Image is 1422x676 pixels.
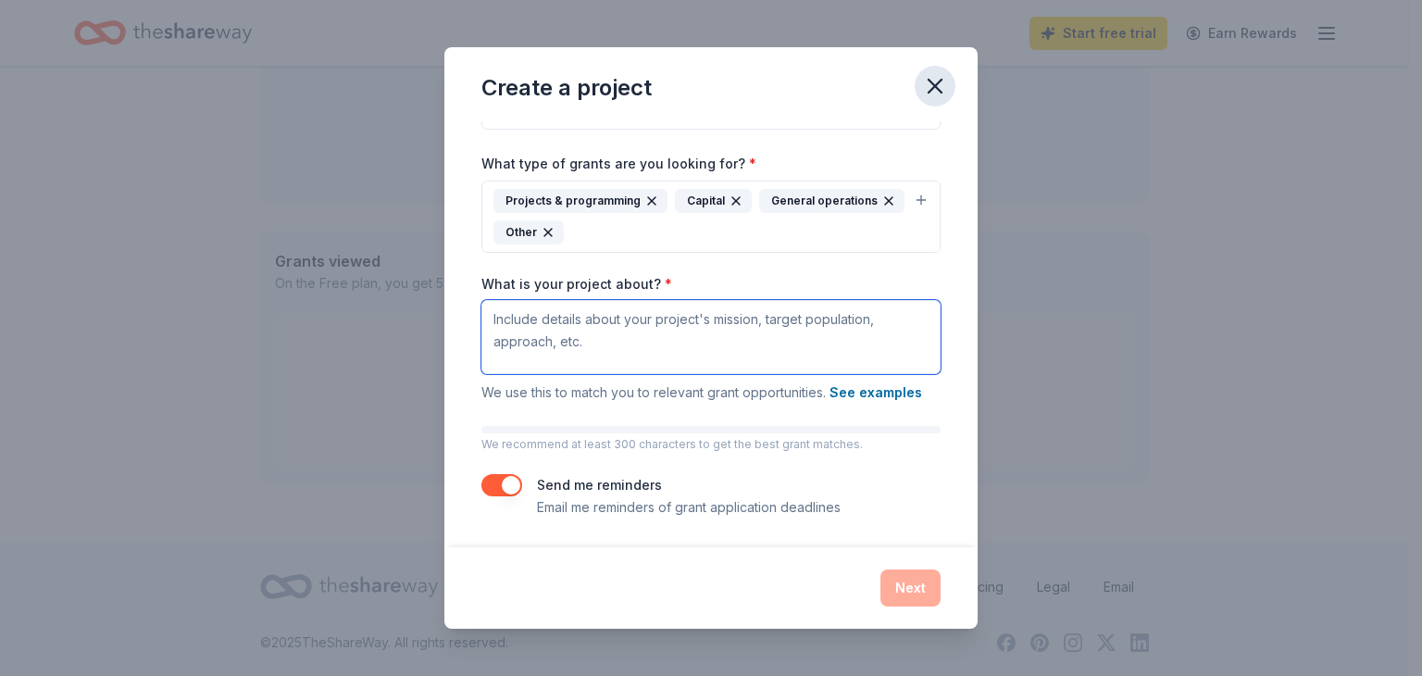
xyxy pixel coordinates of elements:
label: What type of grants are you looking for? [481,155,756,173]
div: Create a project [481,73,652,103]
div: General operations [759,189,904,213]
div: Capital [675,189,752,213]
button: Projects & programmingCapitalGeneral operationsOther [481,181,941,253]
label: Send me reminders [537,477,662,493]
p: Email me reminders of grant application deadlines [537,496,841,519]
span: We use this to match you to relevant grant opportunities. [481,384,922,400]
label: What is your project about? [481,275,672,294]
button: See examples [829,382,922,404]
div: Other [493,220,564,244]
div: Projects & programming [493,189,667,213]
p: We recommend at least 300 characters to get the best grant matches. [481,437,941,452]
